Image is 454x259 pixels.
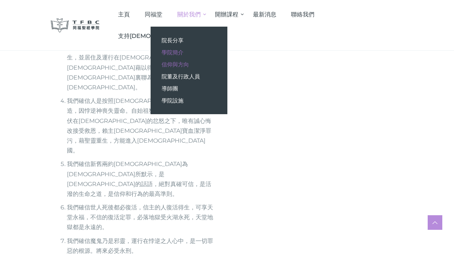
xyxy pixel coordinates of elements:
span: 最新消息 [253,11,276,18]
a: 同福堂 [137,4,170,25]
a: 學院簡介 [151,46,227,58]
span: 關於我們 [177,11,201,18]
span: 學院設施 [162,97,184,104]
span: 同福堂 [145,11,162,18]
span: 院董及行政人員 [162,73,200,80]
li: 我們確信新舊兩約[DEMOGRAPHIC_DATA]為[DEMOGRAPHIC_DATA]所默示，是[DEMOGRAPHIC_DATA]的話語，絕對真確可信，是活潑的生命之道，是信仰和行為的最高準則。 [67,159,214,199]
span: 院長分享 [162,37,184,44]
a: 關於我們 [170,4,208,25]
a: 支持[DEMOGRAPHIC_DATA] [111,25,207,47]
span: 聯絡我們 [291,11,314,18]
li: 我們確信[DEMOGRAPHIC_DATA]是三位一體[DEMOGRAPHIC_DATA]的第三位，在[DEMOGRAPHIC_DATA]降臨，為要榮耀[DEMOGRAPHIC_DATA]，使罪... [67,13,214,93]
span: 支持[DEMOGRAPHIC_DATA] [118,32,200,39]
span: 學院簡介 [162,49,184,56]
li: 我們確信世人死後都必復活，信主的人復活得生，可享天堂永福，不信的復活定罪，必落地獄受火湖永死，天堂地獄都是永遠的。 [67,202,214,232]
span: 開辦課程 [215,11,238,18]
a: 院董及行政人員 [151,70,227,82]
span: 導師團 [162,85,178,92]
a: 最新消息 [245,4,284,25]
a: 主頁 [111,4,137,25]
a: 開辦課程 [208,4,246,25]
a: Scroll to top [428,215,442,230]
a: 學院設施 [151,94,227,107]
a: 院長分享 [151,34,227,46]
span: 主頁 [118,11,130,18]
img: 同福聖經學院 TFBC [51,18,100,32]
a: 信仰與方向 [151,58,227,70]
span: 信仰與方向 [162,61,189,68]
a: 導師團 [151,82,227,94]
li: 我們確信魔鬼乃是邪靈，運行在悖逆之人心中，是一切罪惡的根源。將來必受永刑。 [67,236,214,256]
a: 聯絡我們 [284,4,322,25]
li: 我們確信人是按照[DEMOGRAPHIC_DATA]的形像而造，因悖逆神喪失靈命。自始祖犯罪，世人就成為罪人，伏在[DEMOGRAPHIC_DATA]的忿怒之下，唯有誠心悔改接受救恩，賴主[DE... [67,96,214,155]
